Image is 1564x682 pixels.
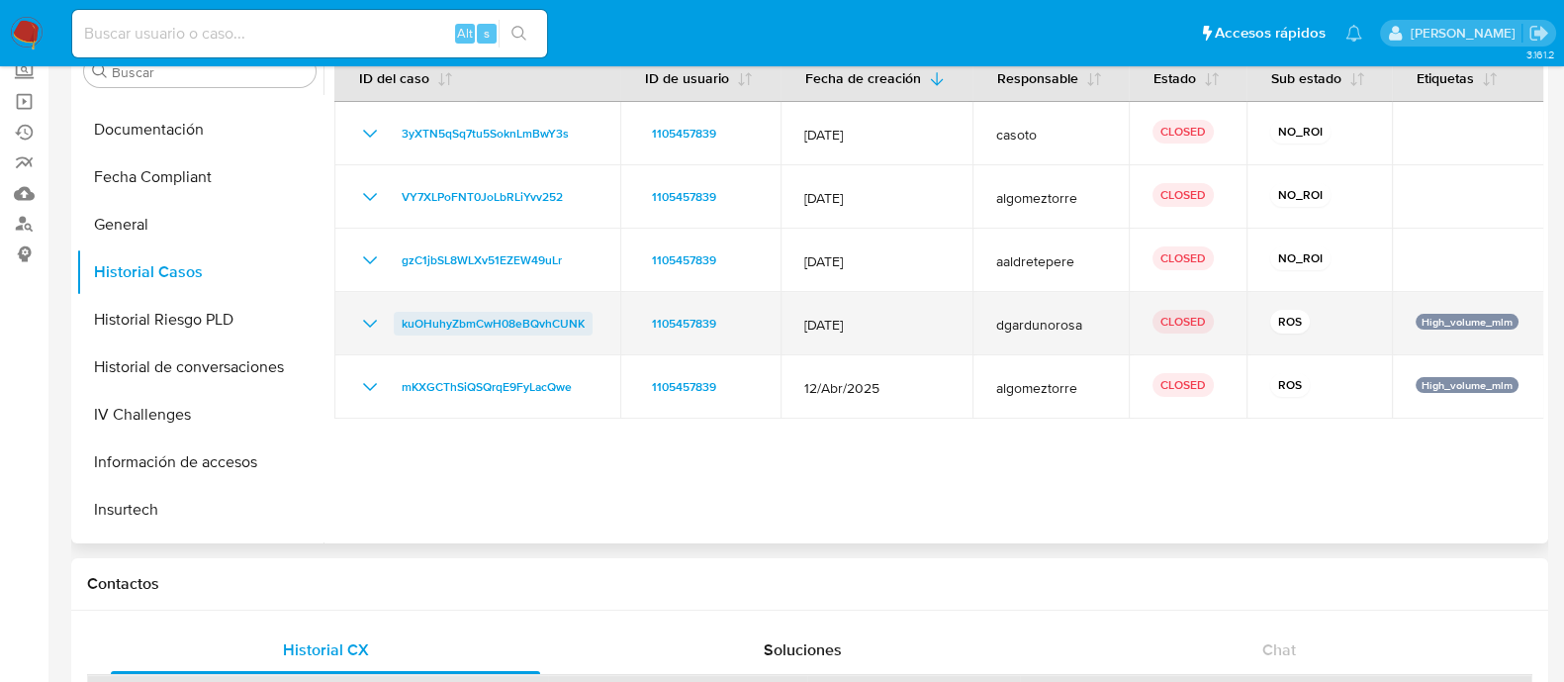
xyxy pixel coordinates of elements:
[76,248,323,296] button: Historial Casos
[484,24,490,43] span: s
[1528,23,1549,44] a: Salir
[76,296,323,343] button: Historial Riesgo PLD
[76,486,323,534] button: Insurtech
[457,24,473,43] span: Alt
[76,391,323,438] button: IV Challenges
[764,638,842,661] span: Soluciones
[1410,24,1521,43] p: cesar.gonzalez@mercadolibre.com.mx
[112,63,308,81] input: Buscar
[1215,23,1326,44] span: Accesos rápidos
[76,343,323,391] button: Historial de conversaciones
[283,638,369,661] span: Historial CX
[87,574,1532,594] h1: Contactos
[92,63,108,79] button: Buscar
[1345,25,1362,42] a: Notificaciones
[76,106,323,153] button: Documentación
[1262,638,1296,661] span: Chat
[499,20,539,48] button: search-icon
[1525,47,1554,62] span: 3.161.2
[76,153,323,201] button: Fecha Compliant
[76,534,323,581] button: Items
[72,21,547,47] input: Buscar usuario o caso...
[76,438,323,486] button: Información de accesos
[76,201,323,248] button: General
